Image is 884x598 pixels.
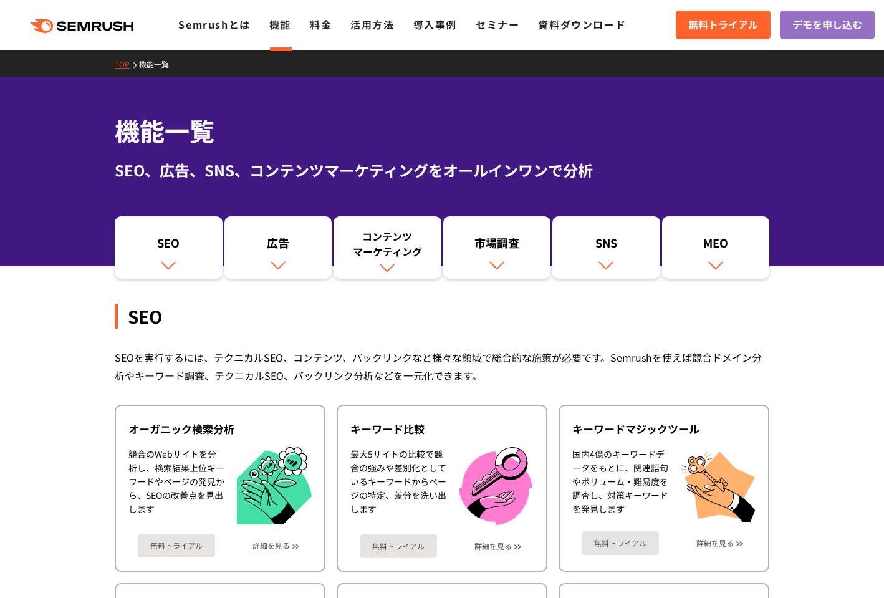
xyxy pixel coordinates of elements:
div: キーワードマジックツール [572,422,756,436]
a: 詳細を見る [696,539,734,547]
a: 機能 [269,17,291,32]
a: SEO [115,216,223,279]
div: SEOを実行するには、テクニカルSEO、コンテンツ、バックリンクなど様々な領域で総合的な施策が必要です。Semrushを使えば競合ドメイン分析やキーワード調査、テクニカルSEO、バックリンク分析... [115,349,769,385]
h1: 機能一覧 [115,112,769,149]
a: 詳細を見る [252,541,290,550]
img: キーワードマジックツール [681,447,756,522]
a: 導入事例 [413,17,457,32]
a: 料金 [310,17,332,32]
span: 無料トライアル [688,17,758,33]
div: 広告 [231,235,326,256]
img: キーワード比較 [459,447,532,525]
a: デモを申し込む [780,11,875,39]
div: SEO [115,304,769,329]
a: 無料トライアル [360,534,437,558]
a: TOP [115,59,139,69]
a: Semrushとは [178,17,250,32]
div: 国内4億のキーワードデータをもとに、関連語句やボリューム・難易度を調査し、対策キーワードを発見します [572,447,668,522]
span: デモを申し込む [792,17,862,33]
a: 資料ダウンロード [538,17,626,32]
div: 市場調査 [449,235,545,256]
a: 活用方法 [350,17,394,32]
div: MEO [668,235,764,256]
div: 競合のWebサイトを分析し、検索結果上位キーワードやページの発見から、SEOの改善点を見出します [128,447,224,525]
a: MEO [662,216,770,279]
div: 最大5サイトの比較で競合の強みや差別化としているキーワードからページの特定、差分を洗い出します [350,447,446,525]
a: 機能一覧 [139,59,178,69]
a: SNS [552,216,660,279]
div: SNS [559,235,654,256]
a: 無料トライアル [582,531,659,555]
a: 市場調査 [443,216,551,279]
a: 無料トライアル [676,11,771,39]
a: セミナー [476,17,519,32]
div: コンテンツ マーケティング [340,229,435,259]
a: コンテンツマーケティング [334,216,441,279]
a: 無料トライアル [138,534,215,557]
div: オーガニック検索分析 [128,422,312,436]
div: キーワード比較 [350,422,534,436]
div: SEO [121,235,216,256]
a: 詳細を見る [474,542,512,551]
a: 広告 [224,216,332,279]
img: オーガニック検索分析 [237,447,312,525]
div: SEO、広告、SNS、コンテンツマーケティングをオールインワンで分析 [115,159,769,181]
